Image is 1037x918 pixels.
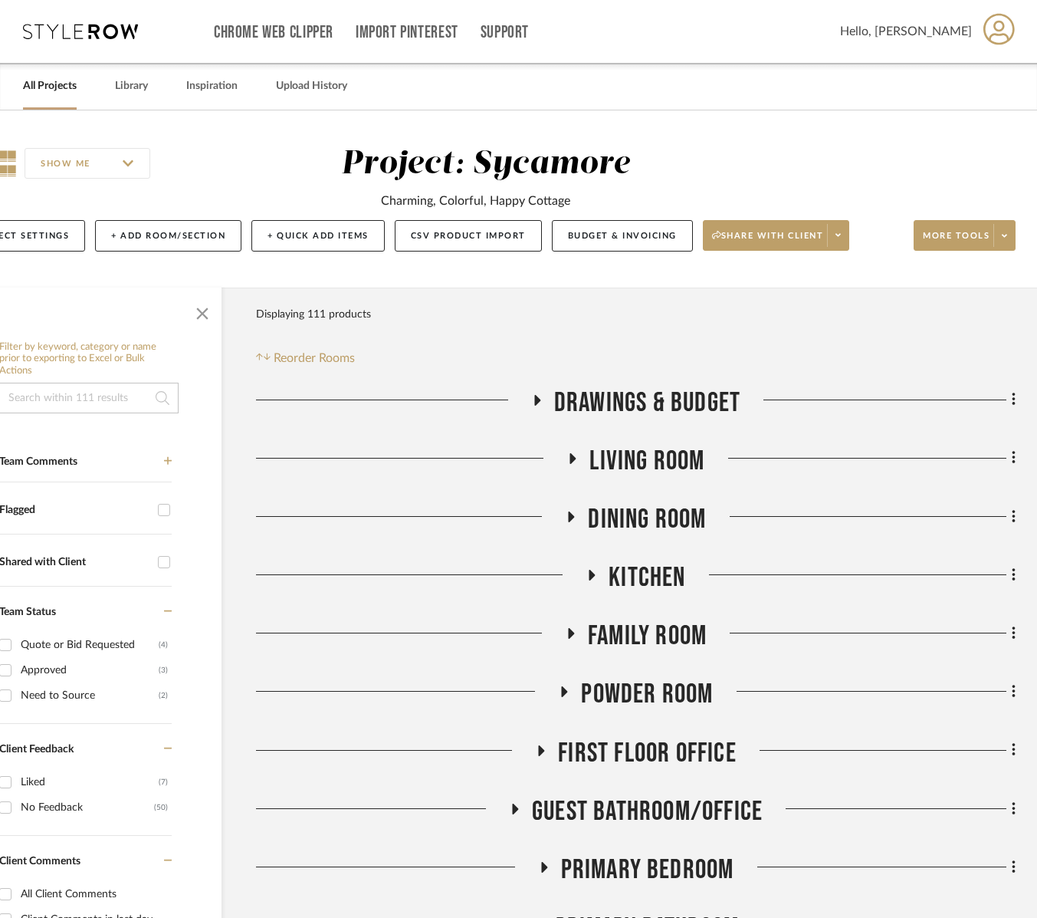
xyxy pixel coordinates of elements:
[552,220,693,252] button: Budget & Invoicing
[256,299,371,330] div: Displaying 111 products
[214,26,333,39] a: Chrome Web Clipper
[21,633,159,657] div: Quote or Bid Requested
[558,737,737,770] span: First Floor Office
[159,633,168,657] div: (4)
[115,76,148,97] a: Library
[561,854,734,887] span: Primary Bedroom
[481,26,529,39] a: Support
[159,658,168,683] div: (3)
[187,295,218,326] button: Close
[256,349,355,367] button: Reorder Rooms
[274,349,355,367] span: Reorder Rooms
[159,770,168,795] div: (7)
[609,561,685,594] span: Kitchen
[395,220,542,252] button: CSV Product Import
[588,620,707,653] span: Family Room
[589,445,704,478] span: Living Room
[23,76,77,97] a: All Projects
[581,678,713,711] span: Powder Room
[159,683,168,708] div: (2)
[21,882,168,906] div: All Client Comments
[21,795,154,820] div: No Feedback
[341,148,630,180] div: Project: Sycamore
[712,230,824,253] span: Share with client
[95,220,241,252] button: + Add Room/Section
[381,192,570,210] div: Charming, Colorful, Happy Cottage
[554,387,740,420] span: Drawings & Budget
[276,76,347,97] a: Upload History
[923,230,989,253] span: More tools
[21,658,159,683] div: Approved
[21,683,159,708] div: Need to Source
[532,795,763,828] span: Guest Bathroom/Office
[21,770,159,795] div: Liked
[356,26,458,39] a: Import Pinterest
[703,220,850,251] button: Share with client
[914,220,1016,251] button: More tools
[840,22,972,41] span: Hello, [PERSON_NAME]
[588,503,706,536] span: Dining Room
[154,795,168,820] div: (50)
[251,220,385,252] button: + Quick Add Items
[186,76,238,97] a: Inspiration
